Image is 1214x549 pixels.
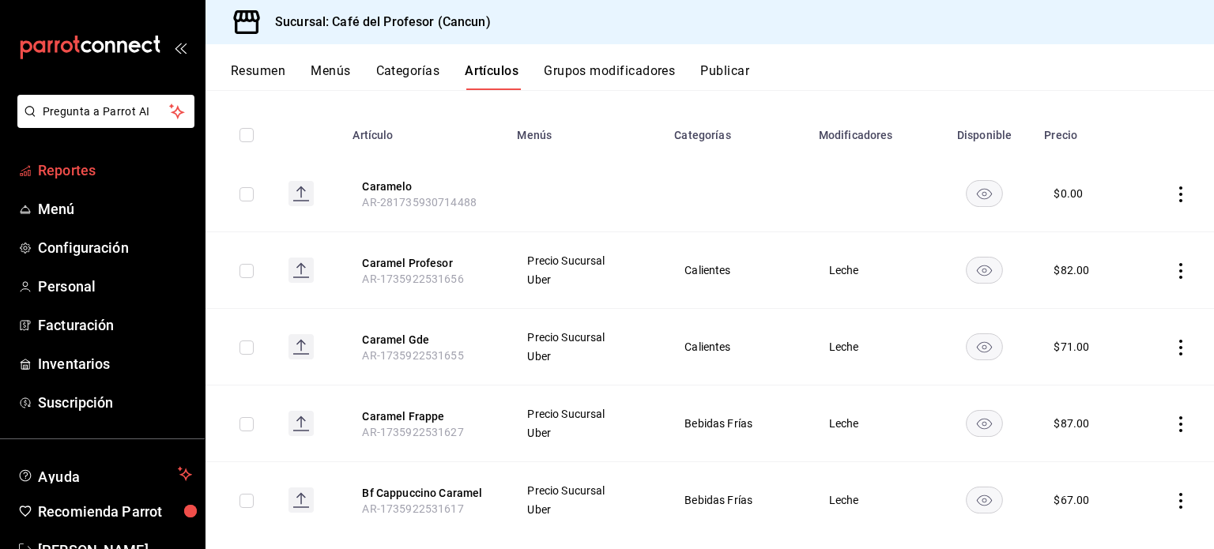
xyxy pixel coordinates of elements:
button: actions [1173,263,1189,279]
span: AR-1735922531627 [362,426,463,438]
span: AR-281735930714488 [362,196,477,209]
button: Pregunta a Parrot AI [17,95,194,128]
button: edit-product-location [362,255,488,271]
button: edit-product-location [362,332,488,348]
span: Personal [38,276,192,297]
button: Categorías [376,63,440,90]
button: availability-product [966,333,1003,360]
th: Disponible [934,105,1035,156]
span: Calientes [684,265,789,276]
button: availability-product [966,180,1003,207]
span: Calientes [684,341,789,352]
button: Grupos modificadores [544,63,675,90]
span: Suscripción [38,392,192,413]
button: Resumen [231,63,285,90]
span: Precio Sucursal [527,332,645,343]
a: Pregunta a Parrot AI [11,115,194,131]
button: availability-product [966,410,1003,437]
span: Leche [829,341,914,352]
div: $ 82.00 [1054,262,1089,278]
h3: Sucursal: Café del Profesor (Cancun) [262,13,491,32]
span: Uber [527,274,645,285]
span: Configuración [38,237,192,258]
th: Precio [1035,105,1133,156]
th: Artículo [343,105,507,156]
div: $ 87.00 [1054,416,1089,431]
th: Menús [507,105,665,156]
span: Precio Sucursal [527,255,645,266]
span: Pregunta a Parrot AI [43,103,170,120]
span: Uber [527,504,645,515]
button: actions [1173,186,1189,202]
button: edit-product-location [362,485,488,501]
span: AR-1735922531655 [362,349,463,362]
span: Precio Sucursal [527,408,645,419]
span: Leche [829,494,914,506]
button: open_drawer_menu [174,41,187,54]
span: AR-1735922531617 [362,502,463,515]
button: actions [1173,340,1189,355]
button: actions [1173,416,1189,432]
button: availability-product [966,257,1003,284]
span: Reportes [38,160,192,181]
button: edit-product-location [362,179,488,194]
div: navigation tabs [231,63,1214,90]
span: Leche [829,265,914,276]
span: Menú [38,198,192,220]
button: Publicar [700,63,749,90]
span: Precio Sucursal [527,485,645,496]
span: Uber [527,427,645,438]
th: Modificadores [809,105,934,156]
button: Artículos [465,63,518,90]
button: Menús [311,63,350,90]
th: Categorías [665,105,809,156]
span: Inventarios [38,353,192,374]
span: Bebidas Frías [684,494,789,506]
button: actions [1173,493,1189,509]
span: Uber [527,351,645,362]
div: $ 71.00 [1054,339,1089,355]
span: AR-1735922531656 [362,273,463,285]
span: Facturación [38,314,192,336]
span: Bebidas Frías [684,418,789,429]
button: availability-product [966,487,1003,513]
div: $ 0.00 [1054,186,1083,201]
button: edit-product-location [362,408,488,424]
span: Ayuda [38,464,172,483]
div: $ 67.00 [1054,492,1089,508]
span: Leche [829,418,914,429]
span: Recomienda Parrot [38,501,192,522]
